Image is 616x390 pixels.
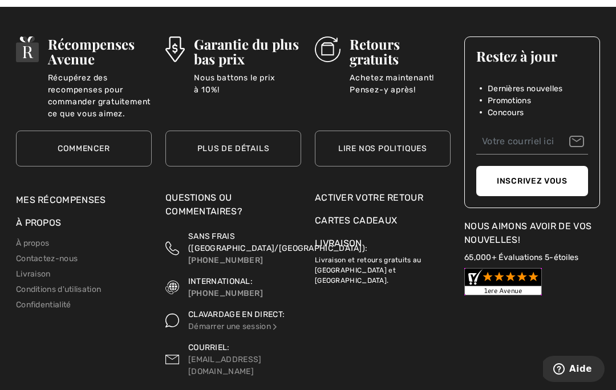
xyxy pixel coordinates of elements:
[271,323,279,331] img: Clavardage en direct
[16,269,51,279] a: Livraison
[16,216,152,235] div: À propos
[464,268,542,295] img: Customer Reviews
[315,191,451,205] a: Activer votre retour
[315,131,451,166] a: Lire nos politiques
[165,131,301,166] a: Plus de détails
[188,322,279,331] a: Démarrer une session
[488,95,531,107] span: Promotions
[16,285,101,294] a: Conditions d'utilisation
[476,48,588,63] h3: Restez à jour
[194,72,301,95] p: Nous battons le prix à 10%!
[16,131,152,166] a: Commencer
[315,214,451,227] a: Cartes Cadeaux
[188,310,285,319] span: CLAVARDAGE EN DIRECT:
[315,36,341,62] img: Retours gratuits
[48,36,152,66] h3: Récompenses Avenue
[188,277,253,286] span: INTERNATIONAL:
[188,231,367,253] span: SANS FRAIS ([GEOGRAPHIC_DATA]/[GEOGRAPHIC_DATA]):
[488,107,524,119] span: Concours
[188,343,230,352] span: COURRIEL:
[476,166,588,196] button: Inscrivez vous
[194,36,301,66] h3: Garantie du plus bas prix
[543,356,605,384] iframe: Ouvre un widget dans lequel vous pouvez trouver plus d’informations
[165,191,301,224] div: Questions ou commentaires?
[350,36,451,66] h3: Retours gratuits
[16,254,78,263] a: Contactez-nous
[48,72,152,95] p: Récupérez des recompenses pour commander gratuitement ce que vous aimez.
[16,194,106,205] a: Mes récompenses
[165,230,179,266] img: Sans Frais (Canada/EU)
[350,72,451,95] p: Achetez maintenant! Pensez-y après!
[464,253,579,262] a: 65,000+ Évaluations 5-étoiles
[165,342,179,377] img: Contact us
[315,238,362,249] a: Livraison
[488,83,563,95] span: Dernières nouvelles
[16,36,39,62] img: Récompenses Avenue
[165,275,179,299] img: International
[315,250,451,286] p: Livraison et retours gratuits au [GEOGRAPHIC_DATA] et [GEOGRAPHIC_DATA].
[464,220,600,247] div: Nous aimons avoir de vos nouvelles!
[16,238,49,248] a: À propos
[165,36,185,62] img: Garantie du plus bas prix
[188,355,262,376] a: [EMAIL_ADDRESS][DOMAIN_NAME]
[165,308,179,332] img: Clavardage en direct
[188,255,263,265] a: [PHONE_NUMBER]
[476,129,588,155] input: Votre courriel ici
[16,300,71,310] a: Confidentialité
[188,289,263,298] a: [PHONE_NUMBER]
